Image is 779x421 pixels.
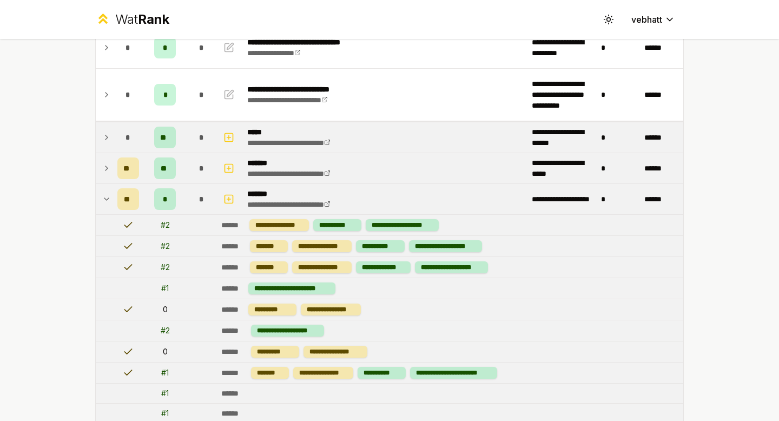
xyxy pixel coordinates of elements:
[161,262,170,273] div: # 2
[161,241,170,252] div: # 2
[138,11,169,27] span: Rank
[161,408,169,419] div: # 1
[115,11,169,28] div: Wat
[95,11,169,28] a: WatRank
[161,325,170,336] div: # 2
[143,299,187,320] td: 0
[161,283,169,294] div: # 1
[631,13,662,26] span: vebhatt
[623,10,684,29] button: vebhatt
[143,341,187,362] td: 0
[161,388,169,399] div: # 1
[161,220,170,231] div: # 2
[161,367,169,378] div: # 1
